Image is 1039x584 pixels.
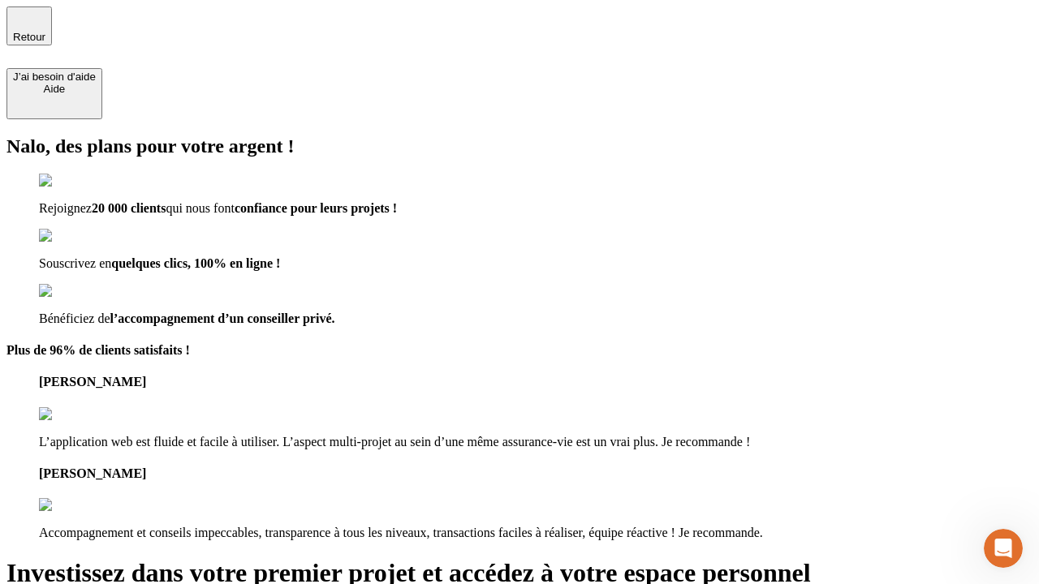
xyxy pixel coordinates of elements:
img: reviews stars [39,407,119,422]
strong: 20 000 clients [92,201,166,215]
img: checkmark [39,229,109,243]
div: Aide [13,83,96,95]
img: reviews stars [39,498,119,513]
h2: Nalo, des plans pour votre argent ! [6,135,1033,157]
strong: l’accompagnement d’un conseiller privé. [110,311,335,325]
h4: [PERSON_NAME] [39,375,1033,389]
strong: quelques clics, 100% en ligne ! [111,256,280,270]
img: checkmark [39,174,109,188]
button: J’ai besoin d'aideAide [6,68,102,119]
strong: confiance pour leurs projets ! [235,201,397,215]
button: Retour [6,6,52,45]
iframe: Intercom live chat [984,529,1023,568]
span: Bénéficiez de [39,311,335,325]
span: Souscrivez en [39,256,280,270]
h4: [PERSON_NAME] [39,466,1033,481]
img: checkmark [39,284,109,298]
h4: Plus de 96% de clients satisfaits ! [6,343,1033,358]
p: L’application web est fluide et facile à utiliser. L’aspect multi-projet au sein d’une même assur... [39,435,1033,449]
span: Retour [13,31,45,43]
span: Rejoignez qui nous font [39,201,397,215]
div: J’ai besoin d'aide [13,71,96,83]
p: Accompagnement et conseils impeccables, transparence à tous les niveaux, transactions faciles à r... [39,526,1033,540]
